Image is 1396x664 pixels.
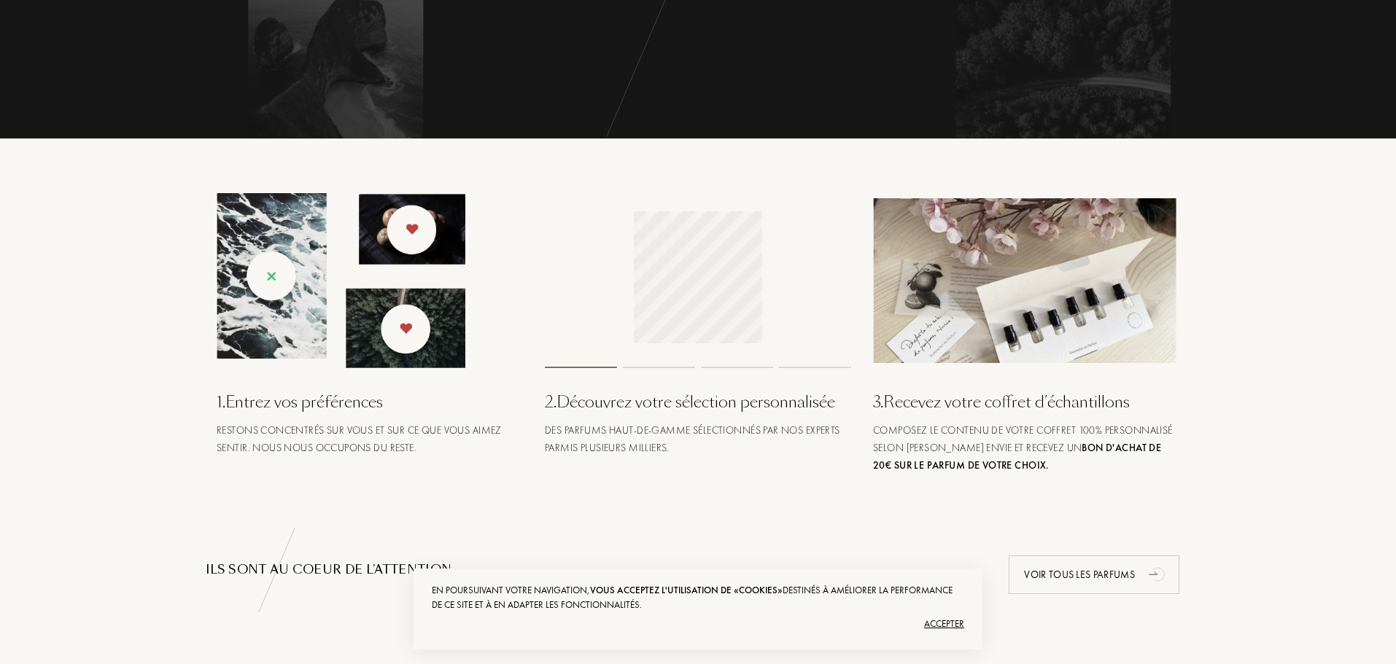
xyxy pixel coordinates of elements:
div: animation [1144,559,1173,588]
span: Composez le contenu de votre coffret 100% personnalisé selon [PERSON_NAME] envie et recevez un [873,423,1173,472]
span: vous acceptez l'utilisation de «cookies» [590,584,783,596]
div: Des parfums haut-de-gamme sélectionnés par nos experts parmis plusieurs milliers. [545,421,851,456]
div: 2 . Découvrez votre sélection personnalisée [545,390,851,414]
div: 1 . Entrez vos préférences [217,390,523,414]
div: ILS SONT au COEUR de l’attention [206,561,1190,579]
img: landing_swipe.png [217,193,465,368]
div: Restons concentrés sur vous et sur ce que vous aimez sentir. Nous nous occupons du reste. [217,421,523,456]
a: Voir tous les parfumsanimation [998,555,1190,594]
img: box_landing_top.png [873,198,1179,363]
div: Voir tous les parfums [1009,555,1179,594]
div: En poursuivant votre navigation, destinés à améliorer la performance de ce site et à en adapter l... [432,583,964,612]
div: Accepter [432,612,964,636]
div: 3 . Recevez votre coffret d’échantillons [873,390,1179,414]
